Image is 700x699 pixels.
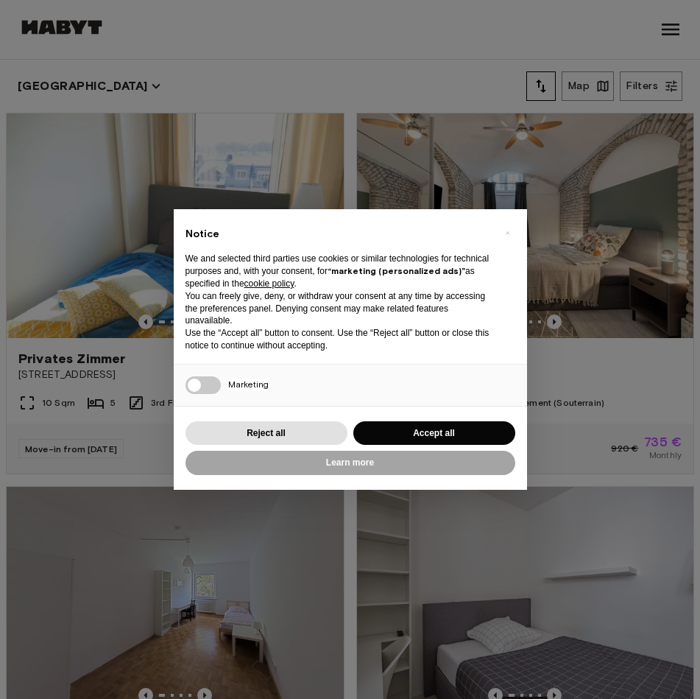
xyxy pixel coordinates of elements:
[185,327,492,352] p: Use the “Accept all” button to consent. Use the “Reject all” button or close this notice to conti...
[496,221,520,245] button: Close this notice
[244,278,294,289] a: cookie policy
[185,290,492,327] p: You can freely give, deny, or withdraw your consent at any time by accessing the preferences pane...
[185,421,347,446] button: Reject all
[185,451,515,475] button: Learn more
[353,421,515,446] button: Accept all
[505,224,510,242] span: ×
[185,253,492,289] p: We and selected third parties use cookies or similar technologies for technical purposes and, wit...
[228,379,269,391] span: Marketing
[185,227,492,242] h2: Notice
[328,265,465,276] strong: “marketing (personalized ads)”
